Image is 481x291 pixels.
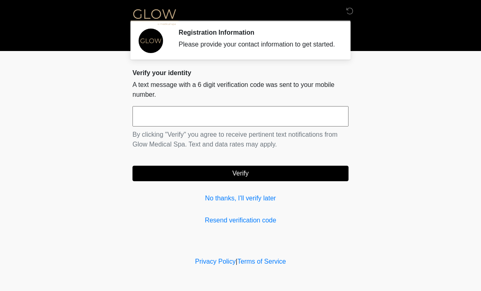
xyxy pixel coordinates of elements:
[132,130,349,149] p: By clicking "Verify" you agree to receive pertinent text notifications from Glow Medical Spa. Tex...
[132,166,349,181] button: Verify
[236,258,237,265] a: |
[139,29,163,53] img: Agent Avatar
[132,215,349,225] a: Resend verification code
[124,6,185,27] img: Glow Medical Spa Logo
[195,258,236,265] a: Privacy Policy
[132,69,349,77] h2: Verify your identity
[237,258,286,265] a: Terms of Service
[132,80,349,100] p: A text message with a 6 digit verification code was sent to your mobile number.
[132,193,349,203] a: No thanks, I'll verify later
[179,40,336,49] div: Please provide your contact information to get started.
